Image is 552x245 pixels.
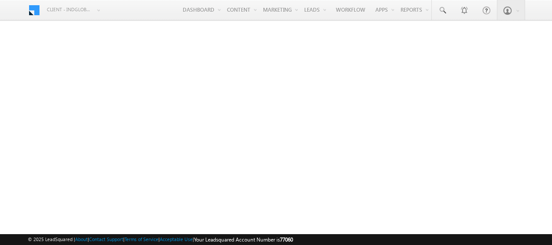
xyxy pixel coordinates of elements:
a: Terms of Service [125,236,158,242]
span: Your Leadsquared Account Number is [194,236,293,243]
span: 77060 [280,236,293,243]
a: Acceptable Use [160,236,193,242]
span: © 2025 LeadSquared | | | | | [28,235,293,244]
a: About [75,236,88,242]
span: Client - indglobal1 (77060) [47,5,92,14]
a: Contact Support [89,236,123,242]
